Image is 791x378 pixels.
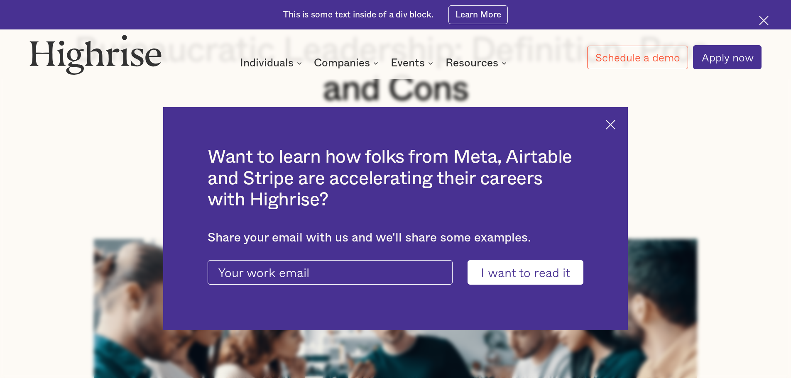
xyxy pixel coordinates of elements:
[314,58,370,68] div: Companies
[208,260,583,285] form: current-ascender-blog-article-modal-form
[446,58,498,68] div: Resources
[391,58,425,68] div: Events
[693,45,762,69] a: Apply now
[29,34,162,74] img: Highrise logo
[208,146,583,211] h2: Want to learn how folks from Meta, Airtable and Stripe are accelerating their careers with Highrise?
[606,120,615,129] img: Cross icon
[468,260,583,285] input: I want to read it
[208,260,453,285] input: Your work email
[283,9,433,21] div: This is some text inside of a div block.
[208,231,583,245] div: Share your email with us and we'll share some examples.
[240,58,294,68] div: Individuals
[759,16,769,25] img: Cross icon
[448,5,508,24] a: Learn More
[240,58,304,68] div: Individuals
[314,58,381,68] div: Companies
[446,58,509,68] div: Resources
[587,46,688,69] a: Schedule a demo
[391,58,436,68] div: Events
